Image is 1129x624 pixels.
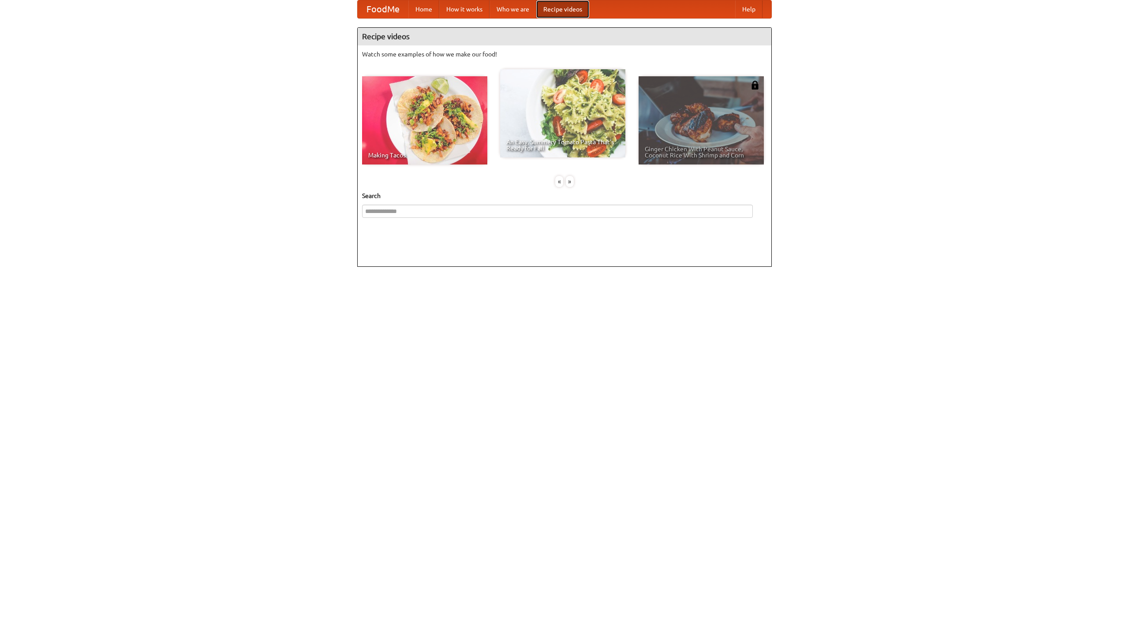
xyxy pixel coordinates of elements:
a: Who we are [490,0,536,18]
a: An Easy, Summery Tomato Pasta That's Ready for Fall [500,69,625,157]
div: » [566,176,574,187]
h5: Search [362,191,767,200]
img: 483408.png [751,81,759,90]
span: Making Tacos [368,152,481,158]
a: Home [408,0,439,18]
div: « [555,176,563,187]
span: An Easy, Summery Tomato Pasta That's Ready for Fall [506,139,619,151]
h4: Recipe videos [358,28,771,45]
a: Help [735,0,763,18]
a: FoodMe [358,0,408,18]
a: How it works [439,0,490,18]
a: Making Tacos [362,76,487,164]
p: Watch some examples of how we make our food! [362,50,767,59]
a: Recipe videos [536,0,589,18]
